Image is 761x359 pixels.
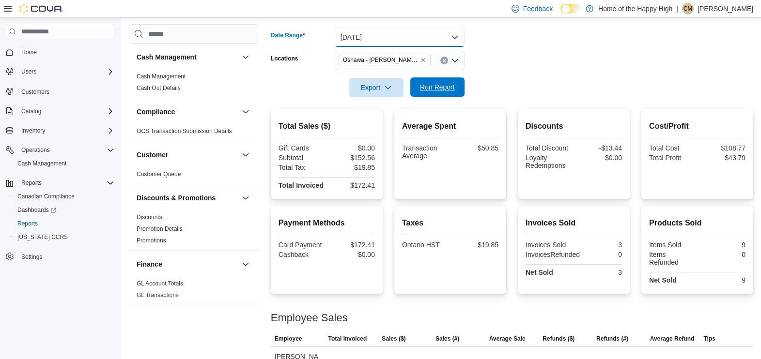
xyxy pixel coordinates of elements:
[137,213,162,221] span: Discounts
[451,57,459,64] button: Open list of options
[129,278,259,305] div: Finance
[402,241,449,249] div: Ontario HST
[137,107,238,117] button: Compliance
[343,55,419,65] span: Oshawa - [PERSON_NAME] St - Friendly Stranger
[17,160,66,167] span: Cash Management
[17,66,114,77] span: Users
[523,4,553,14] span: Feedback
[17,177,46,189] button: Reports
[699,144,745,152] div: $108.77
[137,291,179,299] span: GL Transactions
[14,191,114,202] span: Canadian Compliance
[355,78,398,97] span: Export
[137,225,183,233] span: Promotion Details
[14,231,114,243] span: Washington CCRS
[279,144,325,152] div: Gift Cards
[699,241,745,249] div: 9
[137,85,181,91] a: Cash Out Details
[137,127,232,135] span: OCS Transaction Submission Details
[17,105,114,117] span: Catalog
[699,276,745,284] div: 9
[526,269,553,276] strong: Net Sold
[137,52,197,62] h3: Cash Management
[137,237,166,244] a: Promotions
[137,171,181,178] a: Customer Queue
[240,192,251,204] button: Discounts & Promotions
[271,55,298,62] label: Locations
[129,168,259,184] div: Customer
[279,241,325,249] div: Card Payment
[649,251,696,266] div: Items Refunded
[402,120,498,132] h2: Average Spent
[17,125,49,136] button: Inventory
[328,181,375,189] div: $172.41
[279,217,375,229] h2: Payment Methods
[137,52,238,62] button: Cash Management
[17,251,46,263] a: Settings
[129,211,259,250] div: Discounts & Promotions
[328,335,367,343] span: Total Invoiced
[17,105,45,117] button: Catalog
[526,241,572,249] div: Invoices Sold
[339,55,431,65] span: Oshawa - Gibb St - Friendly Stranger
[2,176,118,190] button: Reports
[699,154,745,162] div: $43.79
[575,269,622,276] div: 3
[14,204,114,216] span: Dashboards
[335,28,465,47] button: [DATE]
[703,335,715,343] span: Tips
[137,259,162,269] h3: Finance
[6,41,114,289] nav: Complex example
[328,144,375,152] div: $0.00
[137,259,238,269] button: Finance
[10,230,118,244] button: [US_STATE] CCRS
[21,48,37,56] span: Home
[21,88,49,96] span: Customers
[526,251,580,258] div: InvoicesRefunded
[526,154,572,169] div: Loyalty Redemptions
[649,120,745,132] h2: Cost/Profit
[137,225,183,232] a: Promotion Details
[17,85,114,97] span: Customers
[17,66,40,77] button: Users
[21,179,42,187] span: Reports
[526,120,622,132] h2: Discounts
[10,203,118,217] a: Dashboards
[676,3,678,15] p: |
[575,154,622,162] div: $0.00
[21,127,45,135] span: Inventory
[279,181,324,189] strong: Total Invoiced
[402,217,498,229] h2: Taxes
[382,335,405,343] span: Sales ($)
[682,3,694,15] div: Carson MacDonald
[137,150,168,160] h3: Customer
[575,241,622,249] div: 3
[129,125,259,141] div: Compliance
[649,276,677,284] strong: Net Sold
[10,190,118,203] button: Canadian Compliance
[21,253,42,261] span: Settings
[19,4,63,14] img: Cova
[598,3,672,15] p: Home of the Happy High
[21,146,50,154] span: Operations
[2,65,118,78] button: Users
[526,217,622,229] h2: Invoices Sold
[14,191,78,202] a: Canadian Compliance
[137,193,216,203] h3: Discounts & Promotions
[575,144,622,152] div: -$13.44
[596,335,628,343] span: Refunds (#)
[698,3,753,15] p: [PERSON_NAME]
[584,251,622,258] div: 0
[410,77,465,97] button: Run Report
[14,231,72,243] a: [US_STATE] CCRS
[137,150,238,160] button: Customer
[137,193,238,203] button: Discounts & Promotions
[240,51,251,63] button: Cash Management
[240,258,251,270] button: Finance
[328,241,375,249] div: $172.41
[17,46,41,58] a: Home
[2,250,118,264] button: Settings
[17,220,38,227] span: Reports
[279,120,375,132] h2: Total Sales ($)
